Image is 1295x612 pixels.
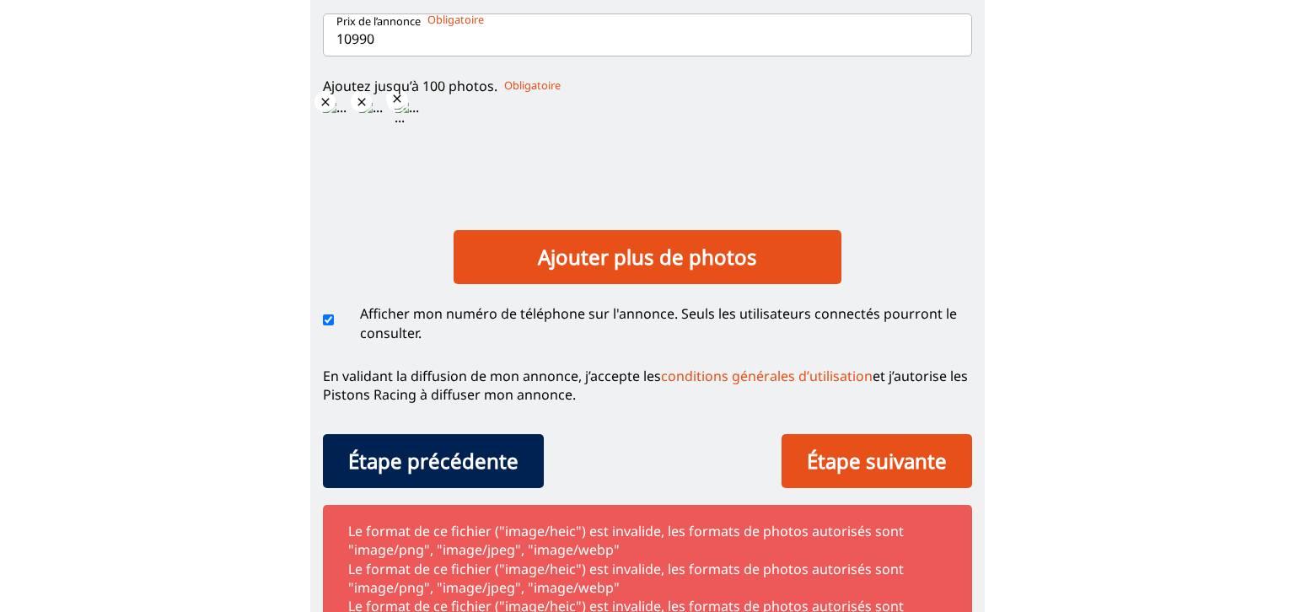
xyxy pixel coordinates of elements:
div: Étape suivante [782,434,972,488]
span: close [355,95,368,109]
img: ... [359,99,383,115]
span: close [319,95,332,109]
a: conditions générales d’utilisation [661,367,873,385]
input: Prix de l’annonce [323,13,972,56]
p: Afficher mon numéro de téléphone sur l'annonce. Seuls les utilisateurs connectés pourront le cons... [360,304,986,342]
img: ... [395,99,419,115]
p: Prix de l’annonce [336,14,421,30]
img: ... [323,99,347,115]
label: Ajouter plus de photos [454,230,841,284]
p: En validant la diffusion de mon annonce, j’accepte les et j’autorise les Pistons Racing à diffuse... [323,367,972,405]
p: Ajoutez jusqu’à 100 photos. [323,77,497,95]
input: Afficher mon numéro de téléphone sur l'annonce. Seuls les utilisateurs connectés pourront le cons... [323,314,334,325]
p: Le format de ce fichier ("image/heic") est invalide, les formats de photos autorisés sont "image/... [348,522,947,560]
span: close [391,95,405,109]
p: Le format de ce fichier ("image/heic") est invalide, les formats de photos autorisés sont "image/... [348,560,947,598]
div: Étape précédente [323,434,544,488]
